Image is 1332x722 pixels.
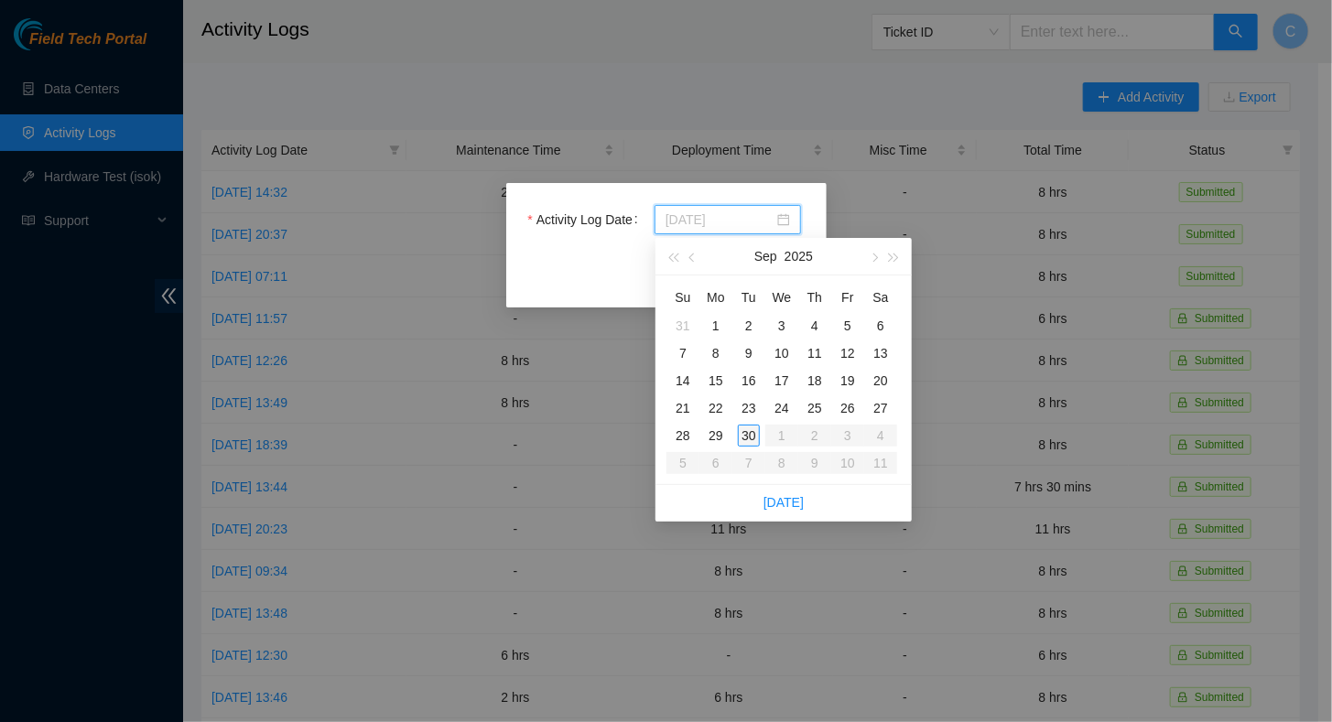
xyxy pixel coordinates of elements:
div: 31 [672,315,694,337]
div: 20 [870,370,892,392]
th: Su [666,283,699,312]
div: 9 [738,342,760,364]
div: 3 [771,315,793,337]
label: Activity Log Date [528,205,645,234]
div: 26 [837,397,859,419]
div: 21 [672,397,694,419]
div: 29 [705,425,727,447]
th: Tu [732,283,765,312]
td: 2025-09-14 [666,367,699,394]
td: 2025-09-06 [864,312,897,339]
div: 13 [870,342,892,364]
div: 2 [738,315,760,337]
td: 2025-09-29 [699,422,732,449]
td: 2025-09-13 [864,339,897,367]
td: 2025-09-25 [798,394,831,422]
td: 2025-09-15 [699,367,732,394]
td: 2025-09-08 [699,339,732,367]
div: 12 [837,342,859,364]
div: 8 [705,342,727,364]
div: 15 [705,370,727,392]
button: Sep [754,238,777,275]
div: 11 [804,342,826,364]
div: 25 [804,397,826,419]
input: Activity Log Date [666,210,774,230]
th: Mo [699,283,732,312]
div: 19 [837,370,859,392]
th: Th [798,283,831,312]
div: 1 [705,315,727,337]
button: 2025 [785,238,813,275]
td: 2025-09-11 [798,339,831,367]
div: 28 [672,425,694,447]
div: 6 [870,315,892,337]
td: 2025-09-17 [765,367,798,394]
th: Sa [864,283,897,312]
div: 17 [771,370,793,392]
td: 2025-09-22 [699,394,732,422]
td: 2025-09-27 [864,394,897,422]
td: 2025-09-02 [732,312,765,339]
div: 5 [837,315,859,337]
div: 10 [771,342,793,364]
td: 2025-09-12 [831,339,864,367]
td: 2025-09-09 [732,339,765,367]
div: 14 [672,370,694,392]
div: 23 [738,397,760,419]
th: Fr [831,283,864,312]
div: 18 [804,370,826,392]
td: 2025-09-28 [666,422,699,449]
td: 2025-09-19 [831,367,864,394]
td: 2025-08-31 [666,312,699,339]
th: We [765,283,798,312]
td: 2025-09-20 [864,367,897,394]
div: 7 [672,342,694,364]
td: 2025-09-04 [798,312,831,339]
td: 2025-09-07 [666,339,699,367]
td: 2025-09-16 [732,367,765,394]
td: 2025-09-18 [798,367,831,394]
div: 22 [705,397,727,419]
div: 27 [870,397,892,419]
div: 4 [804,315,826,337]
td: 2025-09-05 [831,312,864,339]
td: 2025-09-10 [765,339,798,367]
td: 2025-09-01 [699,312,732,339]
td: 2025-09-24 [765,394,798,422]
td: 2025-09-30 [732,422,765,449]
td: 2025-09-23 [732,394,765,422]
div: 16 [738,370,760,392]
a: [DATE] [763,495,804,510]
div: 30 [738,425,760,447]
td: 2025-09-21 [666,394,699,422]
td: 2025-09-03 [765,312,798,339]
div: 24 [771,397,793,419]
td: 2025-09-26 [831,394,864,422]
